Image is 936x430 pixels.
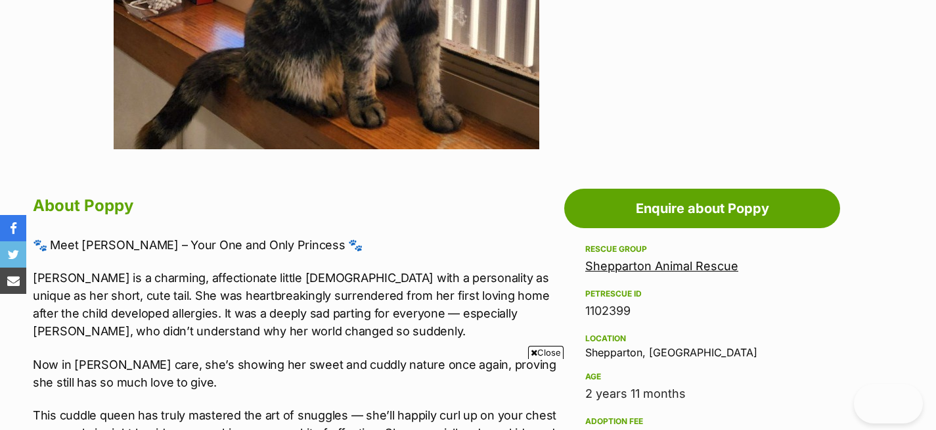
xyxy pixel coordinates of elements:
[33,269,558,340] p: [PERSON_NAME] is a charming, affectionate little [DEMOGRAPHIC_DATA] with a personality as unique ...
[585,302,819,320] div: 1102399
[585,331,819,358] div: Shepparton, [GEOGRAPHIC_DATA]
[33,236,558,254] p: 🐾 Meet [PERSON_NAME] – Your One and Only Princess 🐾
[585,259,738,273] a: Shepparton Animal Rescue
[33,356,558,391] p: Now in [PERSON_NAME] care, she’s showing her sweet and cuddly nature once again, proving she stil...
[229,364,707,423] iframe: Advertisement
[585,289,819,299] div: PetRescue ID
[854,384,923,423] iframe: Help Scout Beacon - Open
[564,189,840,228] a: Enquire about Poppy
[585,244,819,254] div: Rescue group
[33,191,558,220] h2: About Poppy
[528,346,564,359] span: Close
[585,333,819,344] div: Location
